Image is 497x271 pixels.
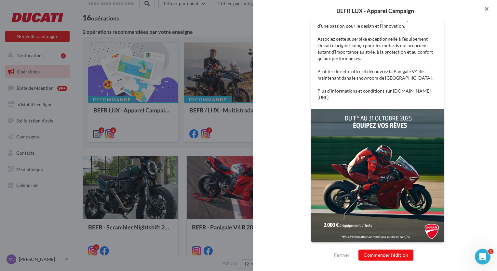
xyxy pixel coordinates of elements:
[331,251,352,259] button: Fermer
[358,250,413,261] button: Commencer l'édition
[263,8,487,14] div: BEFR LUX - Apparel Campaign
[488,249,493,254] span: 1
[475,249,490,265] iframe: Intercom live chat
[311,243,445,251] div: La prévisualisation est non-contractuelle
